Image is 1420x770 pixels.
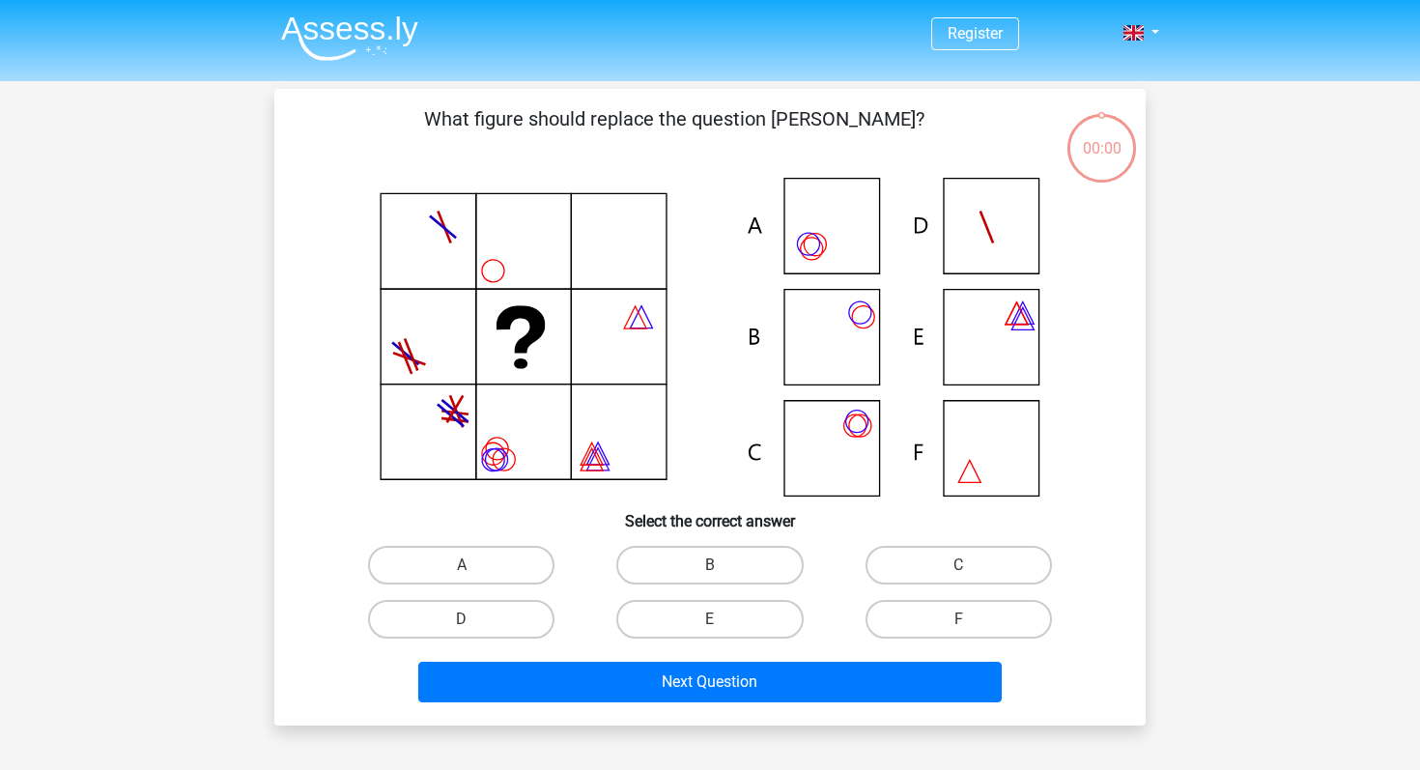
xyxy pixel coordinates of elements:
[948,24,1003,43] a: Register
[866,600,1052,639] label: F
[305,497,1115,530] h6: Select the correct answer
[418,662,1003,702] button: Next Question
[368,600,554,639] label: D
[616,600,803,639] label: E
[305,104,1042,162] p: What figure should replace the question [PERSON_NAME]?
[368,546,554,585] label: A
[616,546,803,585] label: B
[281,15,418,61] img: Assessly
[1065,112,1138,160] div: 00:00
[866,546,1052,585] label: C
